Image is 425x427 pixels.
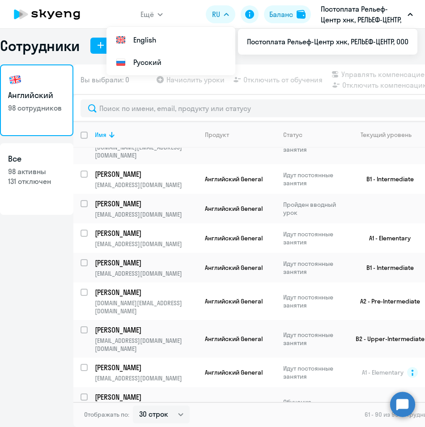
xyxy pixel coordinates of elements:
[206,5,235,23] button: RU
[95,374,197,382] p: [EMAIL_ADDRESS][DOMAIN_NAME]
[205,297,263,305] span: Английский General
[269,9,293,20] div: Баланс
[283,230,344,246] p: Идут постоянные занятия
[95,337,197,353] p: [EMAIL_ADDRESS][DOMAIN_NAME][DOMAIN_NAME]
[283,171,344,187] p: Идут постоянные занятия
[95,269,197,278] p: [EMAIL_ADDRESS][DOMAIN_NAME]
[95,240,197,248] p: [EMAIL_ADDRESS][DOMAIN_NAME]
[95,392,196,402] p: [PERSON_NAME]
[212,9,220,20] span: RU
[205,368,263,376] span: Английский General
[95,169,197,179] a: [PERSON_NAME]
[95,299,197,315] p: [DOMAIN_NAME][EMAIL_ADDRESS][DOMAIN_NAME]
[205,175,263,183] span: Английский General
[95,169,196,179] p: [PERSON_NAME]
[95,131,106,139] div: Имя
[283,398,344,414] p: Обучение остановлено
[283,293,344,309] p: Идут постоянные занятия
[205,264,263,272] span: Английский General
[81,74,129,85] span: Вы выбрали: 0
[205,335,263,343] span: Английский General
[95,131,197,139] div: Имя
[84,410,129,418] span: Отображать по:
[205,131,229,139] div: Продукт
[90,38,146,54] button: Добавить
[8,167,65,176] p: 98 активны
[95,363,196,372] p: [PERSON_NAME]
[95,199,196,209] p: [PERSON_NAME]
[95,181,197,189] p: [EMAIL_ADDRESS][DOMAIN_NAME]
[8,73,22,87] img: english
[115,34,126,45] img: English
[362,368,404,376] span: A1 - Elementary
[140,5,163,23] button: Ещё
[95,287,197,297] a: [PERSON_NAME]
[205,205,263,213] span: Английский General
[264,5,311,23] button: Балансbalance
[238,29,417,55] ul: Ещё
[95,325,197,335] a: [PERSON_NAME]
[283,201,344,217] p: Пройден вводный урок
[8,153,65,165] h3: Все
[115,57,126,68] img: Русский
[205,234,263,242] span: Английский General
[361,131,412,139] div: Текущий уровень
[95,363,197,372] a: [PERSON_NAME]
[95,258,196,268] p: [PERSON_NAME]
[8,103,65,113] p: 98 сотрудников
[140,9,154,20] span: Ещё
[95,210,197,218] p: [EMAIL_ADDRESS][DOMAIN_NAME]
[8,90,65,101] h3: Английский
[283,131,302,139] div: Статус
[95,199,197,209] a: [PERSON_NAME]
[297,10,306,19] img: balance
[95,228,197,238] a: [PERSON_NAME]
[95,325,196,335] p: [PERSON_NAME]
[283,331,344,347] p: Идут постоянные занятия
[283,364,344,380] p: Идут постоянные занятия
[95,392,197,402] a: [PERSON_NAME]
[8,176,65,186] p: 131 отключен
[95,287,196,297] p: [PERSON_NAME]
[321,4,404,25] p: Постоплата Рельеф-Центр хнк, РЕЛЬЕФ-ЦЕНТР, ООО
[316,4,417,25] button: Постоплата Рельеф-Центр хнк, РЕЛЬЕФ-ЦЕНТР, ООО
[95,228,196,238] p: [PERSON_NAME]
[95,143,197,159] p: [DOMAIN_NAME][EMAIL_ADDRESS][DOMAIN_NAME]
[283,260,344,276] p: Идут постоянные занятия
[106,27,235,75] ul: Ещё
[95,258,197,268] a: [PERSON_NAME]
